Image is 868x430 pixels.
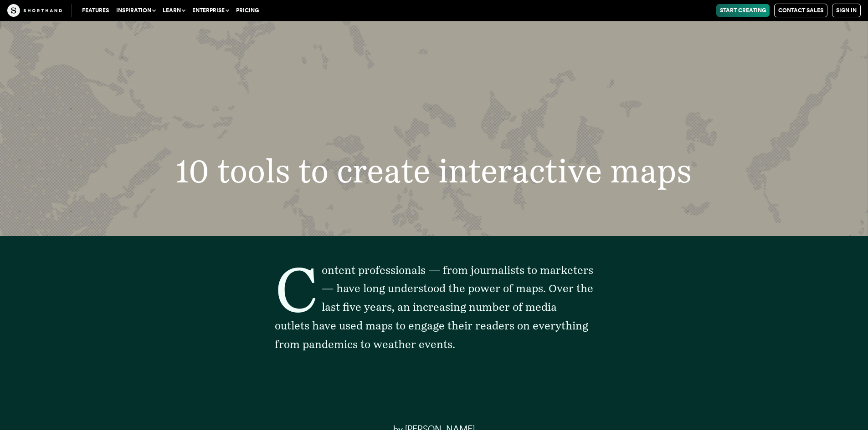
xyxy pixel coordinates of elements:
button: Enterprise [189,4,232,17]
span: Content professionals — from journalists to marketers — have long understood the power of maps. O... [275,263,593,351]
a: Sign in [832,4,861,17]
button: Inspiration [113,4,159,17]
a: Contact Sales [774,4,827,17]
img: The Craft [7,4,62,17]
a: Start Creating [716,4,770,17]
h1: 10 tools to create interactive maps [138,155,730,187]
button: Learn [159,4,189,17]
a: Pricing [232,4,262,17]
a: Features [78,4,113,17]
